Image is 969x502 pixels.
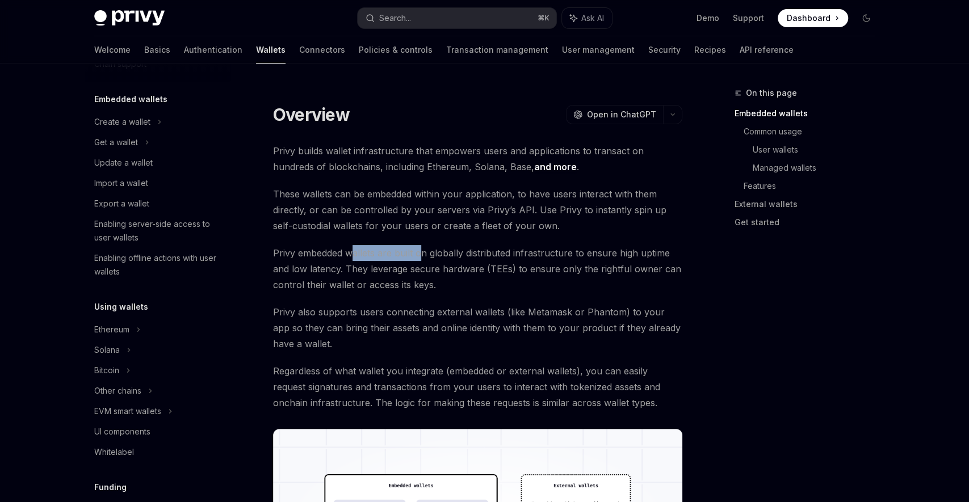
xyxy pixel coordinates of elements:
a: Wallets [256,36,286,64]
button: Open in ChatGPT [566,105,663,124]
a: Enabling server-side access to user wallets [85,214,230,248]
button: Toggle dark mode [857,9,875,27]
span: Privy builds wallet infrastructure that empowers users and applications to transact on hundreds o... [273,143,682,175]
h5: Embedded wallets [94,92,167,106]
span: On this page [746,86,797,100]
a: External wallets [735,195,884,213]
a: Welcome [94,36,131,64]
div: Get a wallet [94,136,138,149]
div: UI components [94,425,150,438]
a: Basics [144,36,170,64]
div: Other chains [94,384,141,398]
div: Bitcoin [94,364,119,377]
span: Ask AI [581,12,604,24]
span: Privy embedded wallets are built on globally distributed infrastructure to ensure high uptime and... [273,245,682,293]
a: Get started [735,213,884,231]
img: dark logo [94,10,165,26]
div: Search... [379,11,411,25]
span: Regardless of what wallet you integrate (embedded or external wallets), you can easily request si... [273,363,682,411]
a: Recipes [694,36,726,64]
div: Whitelabel [94,445,134,459]
span: Privy also supports users connecting external wallets (like Metamask or Phantom) to your app so t... [273,304,682,352]
a: UI components [85,421,230,442]
a: User management [562,36,635,64]
div: Enabling offline actions with user wallets [94,251,224,279]
span: ⌘ K [538,14,549,23]
span: These wallets can be embedded within your application, to have users interact with them directly,... [273,186,682,234]
a: Authentication [184,36,242,64]
a: Security [648,36,681,64]
button: Search...⌘K [358,8,556,28]
h5: Using wallets [94,300,148,314]
span: Open in ChatGPT [587,109,656,120]
span: Dashboard [787,12,830,24]
a: Support [733,12,764,24]
a: Update a wallet [85,153,230,173]
a: Enabling offline actions with user wallets [85,248,230,282]
div: EVM smart wallets [94,404,161,418]
a: Connectors [299,36,345,64]
a: Dashboard [778,9,848,27]
a: Transaction management [446,36,548,64]
a: Whitelabel [85,442,230,462]
a: Managed wallets [753,159,884,177]
a: Common usage [744,123,884,141]
h1: Overview [273,104,350,125]
div: Enabling server-side access to user wallets [94,217,224,244]
div: Solana [94,343,120,357]
a: Policies & controls [359,36,433,64]
a: Embedded wallets [735,104,884,123]
div: Import a wallet [94,176,148,190]
h5: Funding [94,480,127,494]
a: Features [744,177,884,195]
div: Create a wallet [94,115,150,129]
div: Ethereum [94,323,129,336]
a: User wallets [753,141,884,159]
button: Ask AI [562,8,612,28]
a: Import a wallet [85,173,230,193]
a: API reference [740,36,794,64]
div: Export a wallet [94,197,149,210]
div: Update a wallet [94,156,153,170]
a: Export a wallet [85,193,230,214]
a: and more [534,161,577,173]
a: Demo [697,12,719,24]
